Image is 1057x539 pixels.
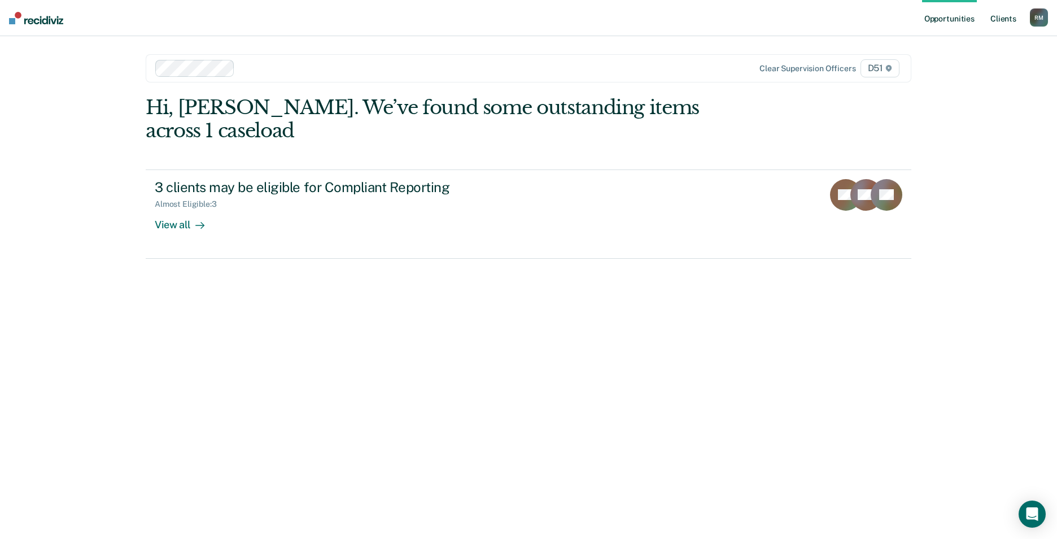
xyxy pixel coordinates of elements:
img: Recidiviz [9,12,63,24]
span: D51 [861,59,899,77]
div: R M [1030,8,1048,27]
div: View all [155,209,218,231]
button: RM [1030,8,1048,27]
a: 3 clients may be eligible for Compliant ReportingAlmost Eligible:3View all [146,169,911,259]
div: Hi, [PERSON_NAME]. We’ve found some outstanding items across 1 caseload [146,96,758,142]
div: Open Intercom Messenger [1019,501,1046,528]
div: 3 clients may be eligible for Compliant Reporting [155,179,551,195]
div: Almost Eligible : 3 [155,199,226,209]
div: Clear supervision officers [759,64,855,73]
